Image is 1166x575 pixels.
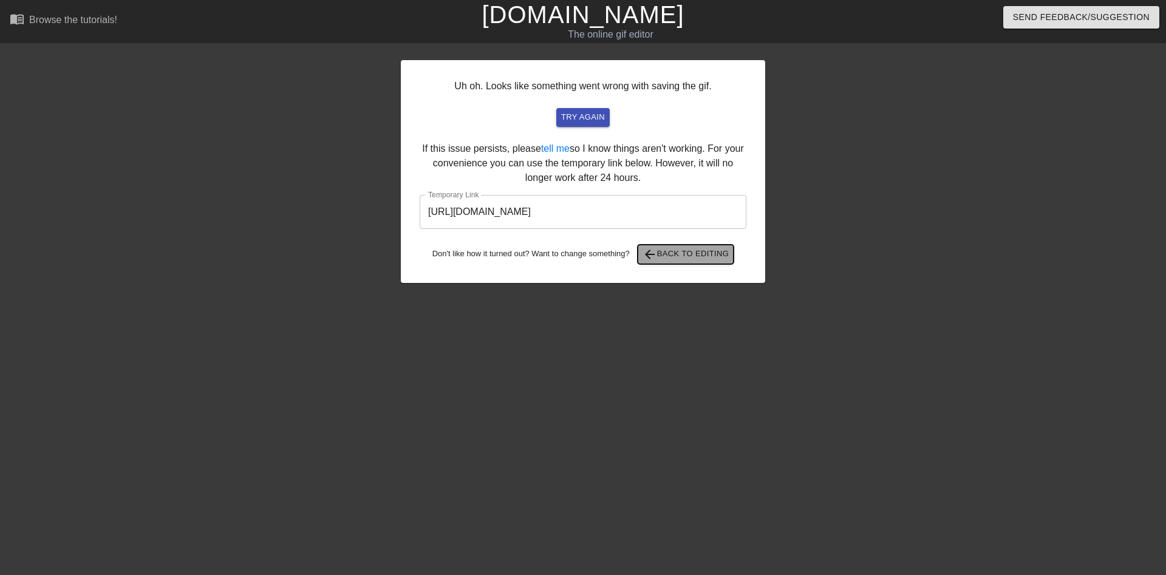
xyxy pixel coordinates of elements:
[1013,10,1150,25] span: Send Feedback/Suggestion
[395,27,827,42] div: The online gif editor
[643,247,729,262] span: Back to Editing
[29,15,117,25] div: Browse the tutorials!
[1003,6,1159,29] button: Send Feedback/Suggestion
[420,195,746,229] input: bare
[10,12,117,30] a: Browse the tutorials!
[401,60,765,283] div: Uh oh. Looks like something went wrong with saving the gif. If this issue persists, please so I k...
[561,111,605,124] span: try again
[638,245,734,264] button: Back to Editing
[643,247,657,262] span: arrow_back
[482,1,684,28] a: [DOMAIN_NAME]
[420,245,746,264] div: Don't like how it turned out? Want to change something?
[541,143,570,154] a: tell me
[10,12,24,26] span: menu_book
[556,108,610,127] button: try again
